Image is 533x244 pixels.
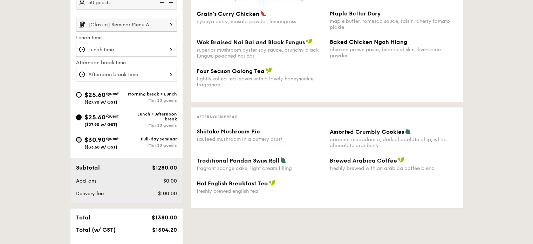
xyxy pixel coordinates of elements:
div: freshly brewed english tea [197,188,324,194]
span: Grain's Curry Chicken [197,11,259,17]
span: Subtotal [76,164,100,171]
label: Lunch time [76,34,177,41]
span: $1380.00 [151,214,177,221]
span: Baked Chicken Ngoh Hiang [330,39,407,45]
span: $25.60 [84,113,105,121]
span: $1504.20 [152,226,177,233]
span: Brewed Arabica Coffee [330,157,397,164]
span: Delivery fee [76,191,104,197]
span: $1280.00 [152,164,177,171]
span: Traditional Pandan Swiss Roll [197,157,279,164]
span: Add-ons [76,178,96,184]
span: Total (w/ GST) [76,226,116,233]
span: /guest [105,91,119,96]
span: $0.00 [163,178,177,184]
div: chicken prawn paste, beancurd skin, five-spice powder [330,47,457,59]
input: $25.60/guest($27.90 w/ GST)Morning break + LunchMin 30 guests [76,92,82,98]
img: icon-chevron-right.3c0dfbd6.svg [165,18,177,31]
div: Min 30 guests [127,98,177,103]
span: ($27.90 w/ GST) [84,100,117,105]
img: icon-vegetarian.fe4039eb.svg [280,157,286,163]
img: icon-vegan.f8ff3823.svg [306,39,313,45]
span: Wok Braised Nai Bai and Black Fungus [197,39,305,46]
div: coconut macadamia, dark chocolate chip, white chocolate cranberry [330,137,457,149]
span: Maple Butter Dory [330,10,381,17]
div: Morning break + Lunch [127,92,177,97]
img: icon-spicy.37a8142b.svg [260,10,266,17]
span: Total [76,214,90,221]
img: icon-vegan.f8ff3823.svg [265,67,272,74]
span: $25.60 [84,91,105,99]
div: maple butter, romesco sauce, raisin, cherry tomato pickle [330,18,457,30]
div: freshly brewed with an arabica coffee blend [330,165,457,171]
span: Assorted Crumbly Cookies [330,128,404,135]
span: Afternoon break [197,114,237,119]
div: fragrant sponge cake, light cream filling [197,165,324,171]
div: Min 30 guests [127,143,177,148]
input: $25.60/guest($27.90 w/ GST)Lunch + Afternoon breakMin 30 guests [76,114,82,120]
span: Four Season Oolong Tea [197,68,265,74]
img: icon-vegan.f8ff3823.svg [269,180,276,186]
span: /guest [105,114,119,119]
span: $100.00 [158,191,177,197]
div: sauteed mushroom in a buttery crust [197,136,324,142]
div: Min 30 guests [127,123,177,128]
div: nyonya curry, masala powder, lemongrass [197,19,324,25]
input: $30.90/guest($33.68 w/ GST)Full-day seminarMin 30 guests [76,137,82,143]
span: ($27.90 w/ GST) [84,122,117,127]
div: superior mushroom oyster soy sauce, crunchy black fungus, poached nai bai [197,47,324,59]
input: Afternoon break time [76,68,177,81]
label: Afternoon break time [76,59,177,66]
div: Lunch + Afternoon break [127,112,177,121]
img: icon-vegan.f8ff3823.svg [398,157,405,163]
div: Full-day seminar [127,137,177,141]
span: ($33.68 w/ GST) [84,145,117,150]
span: Shiitake Mushroom Pie [197,128,260,135]
input: Lunch time [76,43,177,57]
span: /guest [105,136,119,141]
div: tightly rolled tea leaves with a lovely honeysuckle fragrance [197,76,324,88]
span: Hot English Breakfast Tea [197,180,268,187]
img: icon-vegetarian.fe4039eb.svg [405,128,411,134]
span: $30.90 [84,136,105,144]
